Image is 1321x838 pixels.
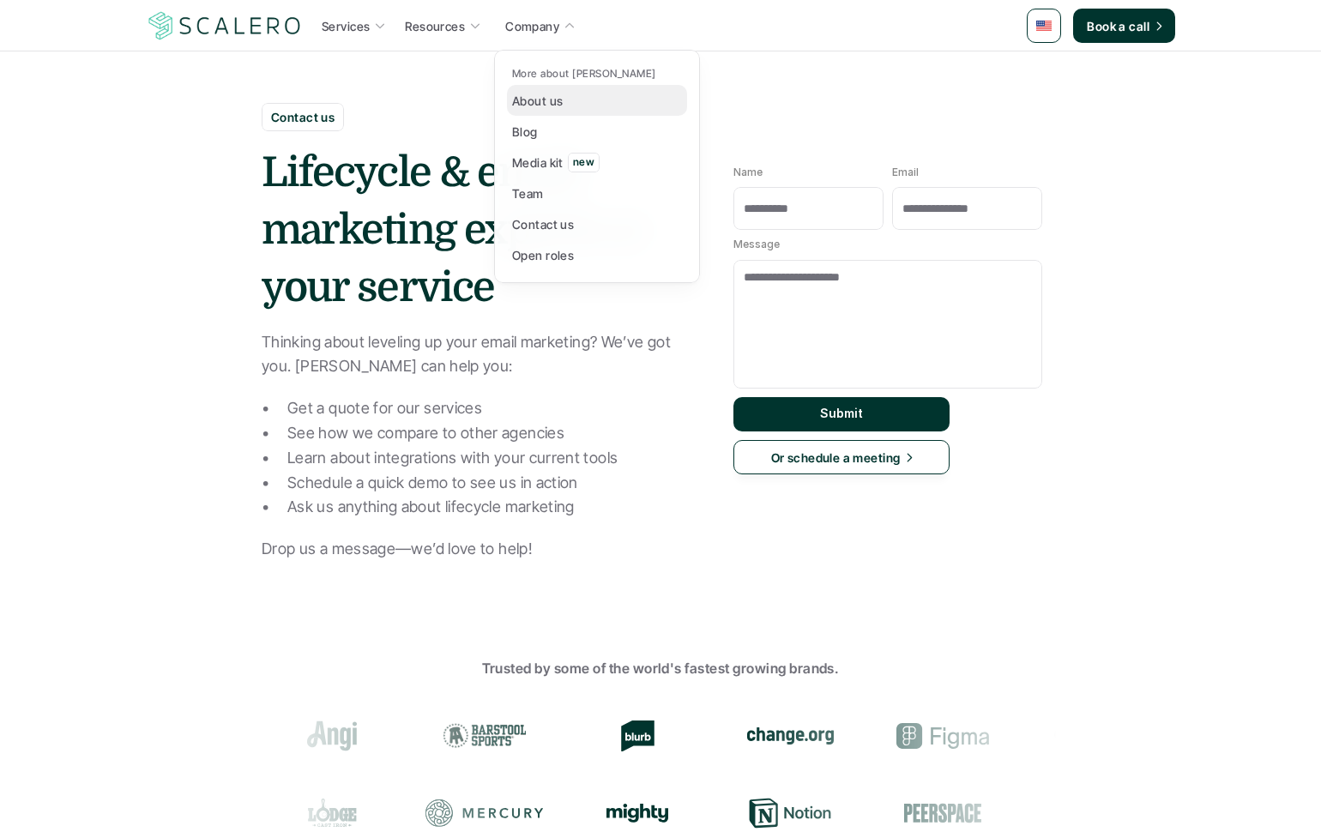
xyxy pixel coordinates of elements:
input: Email [892,187,1042,230]
p: Schedule a quick demo to see us in action [287,471,691,496]
p: Open roles [512,246,574,264]
p: Learn about integrations with your current tools [287,446,691,471]
input: Name [733,187,884,230]
p: Media kit [512,154,564,172]
p: Or schedule a meeting [771,448,901,466]
p: Drop us a message—we’d love to help! [262,537,691,562]
h1: Lifecycle & email marketing experts at your service [262,144,691,317]
div: Angi [273,720,391,751]
p: Get a quote for our services [287,396,691,421]
p: Book a call [1087,17,1149,35]
p: Services [322,17,370,35]
a: Contact us [507,208,687,239]
a: Book a call [1073,9,1175,43]
a: About us [507,85,687,116]
p: Contact us [512,215,574,233]
p: More about [PERSON_NAME] [512,68,656,80]
a: Team [507,178,687,208]
button: Submit [733,397,950,431]
p: About us [512,92,563,110]
a: Blog [507,116,687,147]
a: Open roles [507,239,687,270]
p: Team [512,184,544,202]
p: Thinking about leveling up your email marketing? We’ve got you. [PERSON_NAME] can help you: [262,330,691,380]
p: Name [733,166,763,178]
a: Scalero company logo [146,10,304,41]
img: Groome [1054,725,1137,745]
div: Mighty Networks [578,804,697,823]
img: Scalero company logo [146,9,304,42]
div: change.org [731,720,849,751]
p: Trusted by some of the world's fastest growing brands. [159,658,1162,680]
div: Figma [884,720,1002,751]
a: Or schedule a meeting [733,440,950,474]
div: Lodge Cast Iron [273,798,391,829]
p: Company [505,17,559,35]
p: Message [733,238,780,250]
p: Ask us anything about lifecycle marketing [287,495,691,520]
div: Blurb [578,720,697,751]
p: Email [892,166,919,178]
p: See how we compare to other agencies [287,421,691,446]
p: new [573,156,594,168]
div: Notion [731,798,849,829]
div: Resy [1036,798,1155,829]
p: Contact us [271,108,335,126]
div: Peerspace [884,798,1002,829]
p: Submit [820,407,863,421]
div: Mercury [425,798,544,829]
p: Resources [405,17,465,35]
textarea: Message [733,260,1042,389]
p: Blog [512,123,538,141]
a: Media kitnew [507,147,687,178]
div: Barstool [425,720,544,751]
